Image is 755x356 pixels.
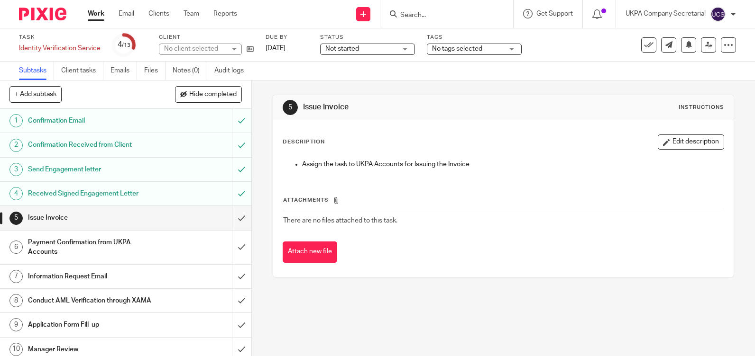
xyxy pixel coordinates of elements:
button: + Add subtask [9,86,62,102]
span: No tags selected [432,45,482,52]
h1: Issue Invoice [303,102,524,112]
h1: Information Request Email [28,269,157,284]
h1: Application Form Fill-up [28,318,157,332]
a: Subtasks [19,62,54,80]
a: Email [119,9,134,18]
img: svg%3E [710,7,726,22]
h1: Send Engagement letter [28,162,157,177]
h1: Payment Confirmation from UKPA Accounts [28,235,157,259]
div: Mark as to do [232,158,251,181]
div: Mark as to do [232,133,251,157]
div: 5 [283,100,298,115]
img: Pixie [19,8,66,20]
div: 3 [9,163,23,176]
span: Not started [325,45,359,52]
div: 2 [9,139,23,152]
div: No client selected [164,44,226,53]
p: Description [283,138,325,146]
div: Mark as done [232,313,251,337]
span: [DATE] [266,45,285,52]
p: Assign the task to UKPA Accounts for Issuing the Invoice [302,160,724,169]
a: Reassign task [701,37,716,53]
label: Client [159,34,254,41]
a: Reports [213,9,237,18]
div: Identity Verification Service [19,44,101,53]
a: Notes (0) [173,62,207,80]
div: 5 [9,212,23,225]
a: Audit logs [214,62,251,80]
input: Search [399,11,485,20]
a: Work [88,9,104,18]
div: 10 [9,343,23,356]
label: Task [19,34,101,41]
span: Attachments [283,197,329,203]
span: Hide completed [189,91,237,98]
h1: Received Signed Engagement Letter [28,187,157,201]
div: 1 [9,114,23,127]
button: Hide completed [175,86,242,102]
h1: Confirmation Email [28,114,157,128]
a: Send new email to Jon Ferguson [661,37,676,53]
i: Open client page [247,45,254,53]
div: Mark as to do [232,182,251,205]
div: Mark as done [232,206,251,230]
label: Tags [427,34,522,41]
div: 8 [9,294,23,307]
a: Clients [148,9,169,18]
h1: Conduct AML Verification through XAMA [28,294,157,308]
div: 7 [9,270,23,283]
button: Edit description [658,134,724,150]
a: Team [184,9,199,18]
h1: Issue Invoice [28,211,157,225]
div: 9 [9,318,23,331]
div: 4 [9,187,23,200]
div: Mark as done [232,231,251,264]
a: Emails [110,62,137,80]
div: Mark as done [232,289,251,312]
label: Due by [266,34,308,41]
p: UKPA Company Secretarial [626,9,706,18]
div: 6 [9,240,23,254]
div: Instructions [679,104,724,111]
label: Status [320,34,415,41]
h1: Confirmation Received from Client [28,138,157,152]
span: There are no files attached to this task. [283,217,397,224]
small: /13 [122,43,130,48]
a: Files [144,62,166,80]
button: Snooze task [681,37,696,53]
span: Get Support [536,10,573,17]
a: Client tasks [61,62,103,80]
button: Attach new file [283,241,337,263]
div: Mark as done [232,265,251,288]
div: Mark as to do [232,109,251,133]
div: 4 [118,39,130,50]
